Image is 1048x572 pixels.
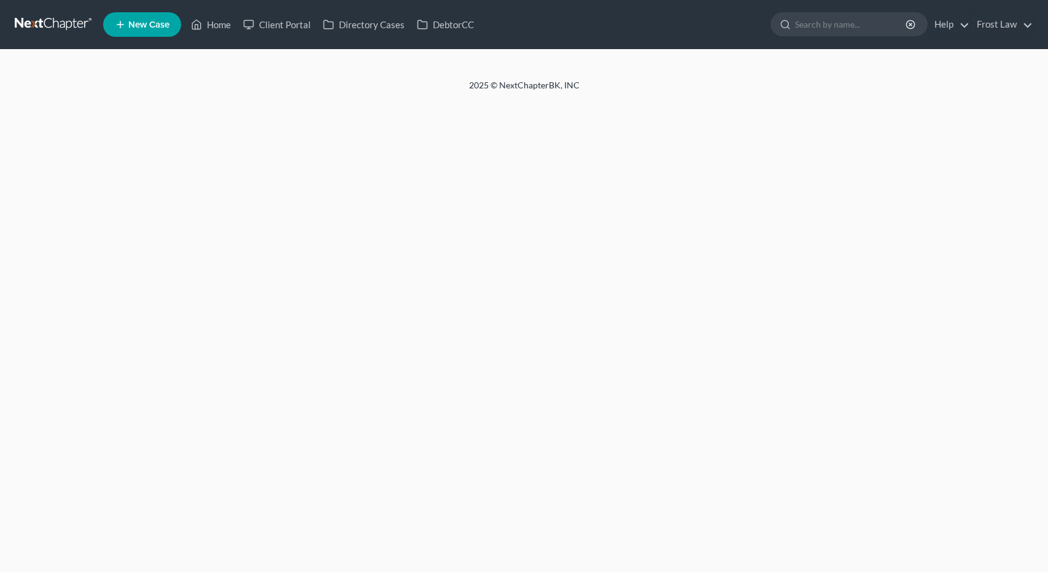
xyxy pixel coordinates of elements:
a: Directory Cases [317,14,411,36]
a: Client Portal [237,14,317,36]
a: Help [928,14,969,36]
a: DebtorCC [411,14,480,36]
div: 2025 © NextChapterBK, INC [174,79,874,101]
input: Search by name... [795,13,907,36]
span: New Case [128,20,169,29]
a: Home [185,14,237,36]
a: Frost Law [971,14,1033,36]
